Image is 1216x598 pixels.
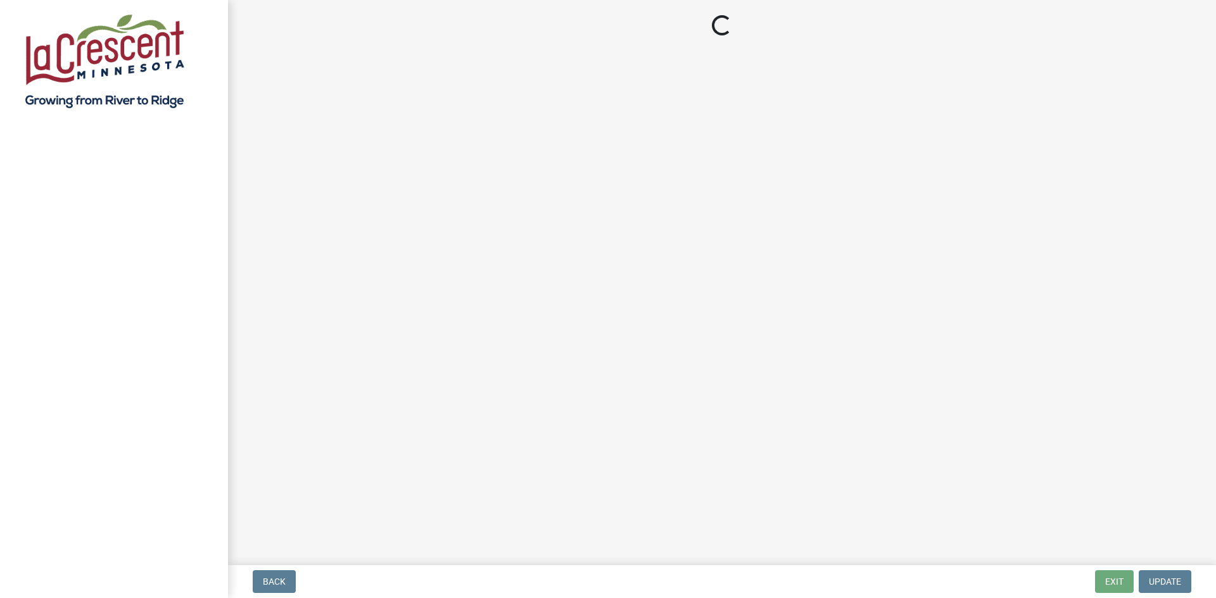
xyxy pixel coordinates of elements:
[1149,576,1181,587] span: Update
[1139,570,1191,593] button: Update
[253,570,296,593] button: Back
[1095,570,1134,593] button: Exit
[25,13,184,108] img: City of La Crescent, Minnesota
[263,576,286,587] span: Back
